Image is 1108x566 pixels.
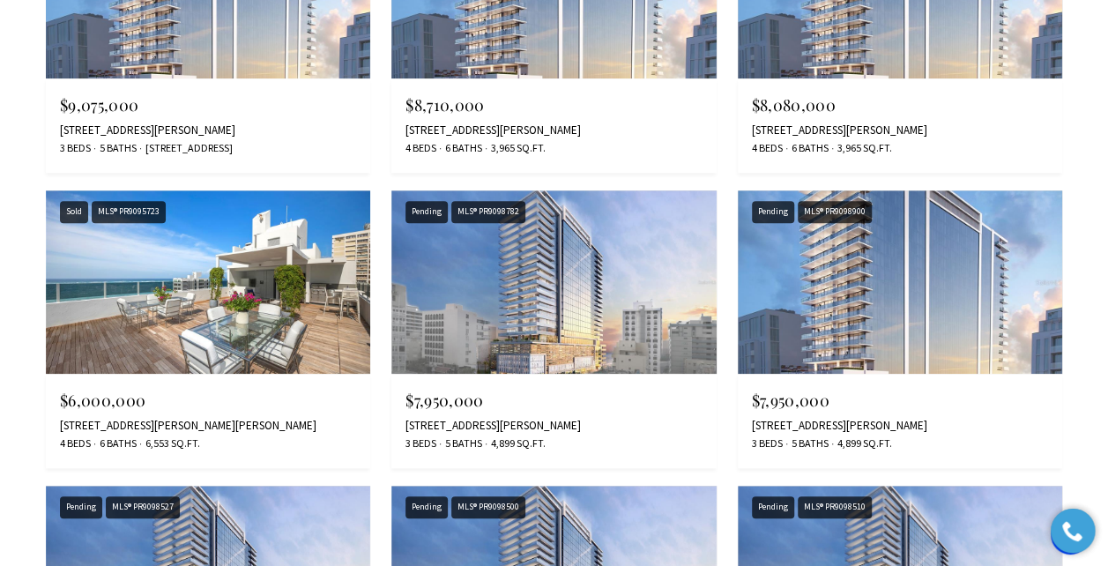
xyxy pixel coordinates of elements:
span: $9,075,000 [60,94,138,115]
a: Sold Sold MLS® PR9095723 $6,000,000 [STREET_ADDRESS][PERSON_NAME][PERSON_NAME] 4 Beds 6 Baths 6,5... [46,190,370,468]
span: 4 Beds [60,436,91,451]
div: [STREET_ADDRESS][PERSON_NAME] [60,123,356,138]
div: [STREET_ADDRESS][PERSON_NAME][PERSON_NAME] [60,419,356,433]
div: Pending [60,496,102,518]
span: 3 Beds [752,436,783,451]
span: 3 Beds [405,436,436,451]
div: MLS® PR9098510 [798,496,872,518]
div: [STREET_ADDRESS][PERSON_NAME] [405,123,702,138]
span: 6 Baths [787,141,829,156]
div: MLS® PR9098500 [451,496,525,518]
span: 5 Baths [441,436,482,451]
img: Pending [738,190,1062,373]
div: MLS® PR9095723 [92,201,166,223]
span: [STREET_ADDRESS] [141,141,233,156]
span: 4,899 Sq.Ft. [487,436,546,451]
div: Pending [752,496,794,518]
div: [STREET_ADDRESS][PERSON_NAME] [752,419,1048,433]
img: Sold [46,190,370,373]
span: 6 Baths [95,436,137,451]
span: $6,000,000 [60,390,145,411]
div: MLS® PR9098527 [106,496,180,518]
span: 6 Baths [441,141,482,156]
div: [STREET_ADDRESS][PERSON_NAME] [752,123,1048,138]
div: Sold [60,201,88,223]
span: 4 Beds [405,141,436,156]
span: 6,553 Sq.Ft. [141,436,200,451]
span: $8,710,000 [405,94,484,115]
div: [STREET_ADDRESS][PERSON_NAME] [405,419,702,433]
span: $7,950,000 [405,390,483,411]
div: Pending [752,201,794,223]
div: MLS® PR9098782 [451,201,525,223]
div: Pending [405,201,448,223]
div: Pending [405,496,448,518]
span: 5 Baths [787,436,829,451]
span: 4,899 Sq.Ft. [833,436,892,451]
a: Pending Pending MLS® PR9098900 $7,950,000 [STREET_ADDRESS][PERSON_NAME] 3 Beds 5 Baths 4,899 Sq.Ft. [738,190,1062,468]
span: 3,965 Sq.Ft. [487,141,546,156]
span: $7,950,000 [752,390,829,411]
div: MLS® PR9098900 [798,201,872,223]
img: Pending [391,190,716,373]
span: 5 Baths [95,141,137,156]
span: 3,965 Sq.Ft. [833,141,892,156]
span: 3 Beds [60,141,91,156]
span: $8,080,000 [752,94,836,115]
span: 4 Beds [752,141,783,156]
a: Pending Pending MLS® PR9098782 $7,950,000 [STREET_ADDRESS][PERSON_NAME] 3 Beds 5 Baths 4,899 Sq.Ft. [391,190,716,468]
